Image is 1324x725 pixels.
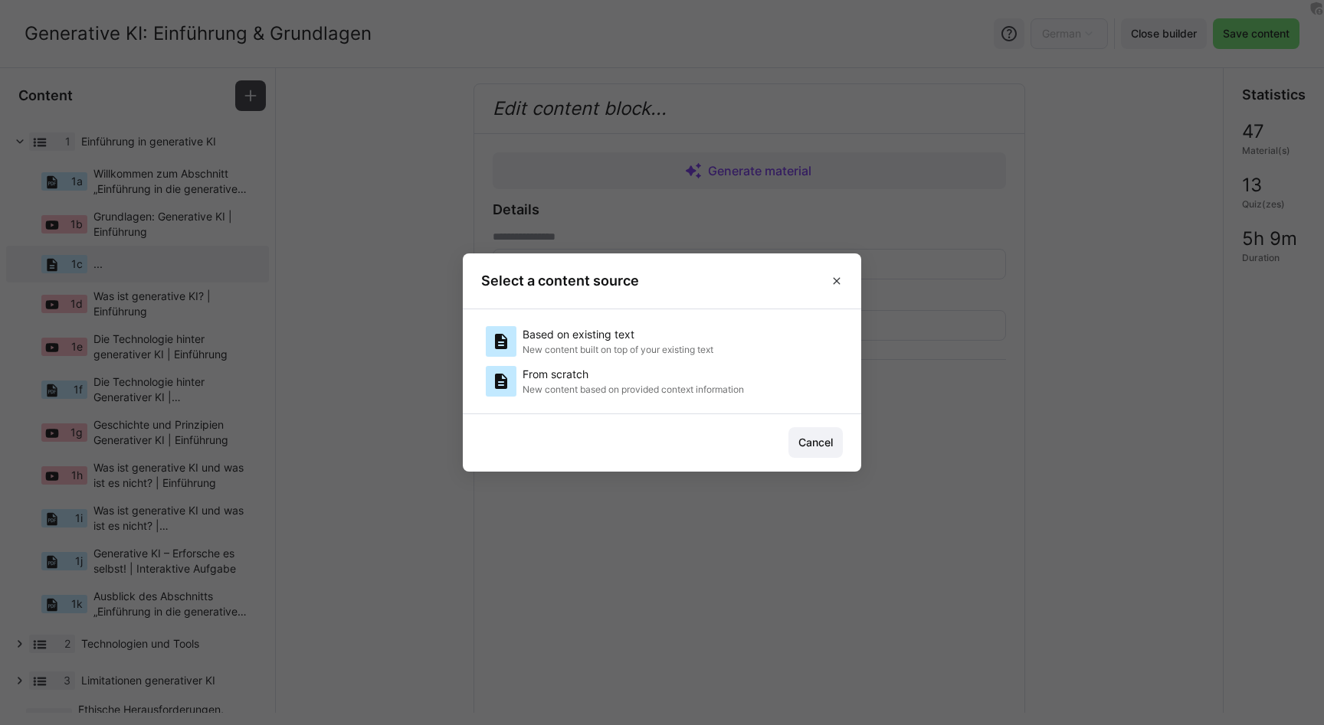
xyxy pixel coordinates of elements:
p: Based on existing text [523,327,713,342]
h3: Select a content source [481,272,639,289]
p: From scratch [523,367,744,382]
span: Cancel [796,435,835,450]
p: New content based on provided context information [523,384,744,396]
p: New content built on top of your existing text [523,344,713,356]
button: Cancel [788,427,843,458]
